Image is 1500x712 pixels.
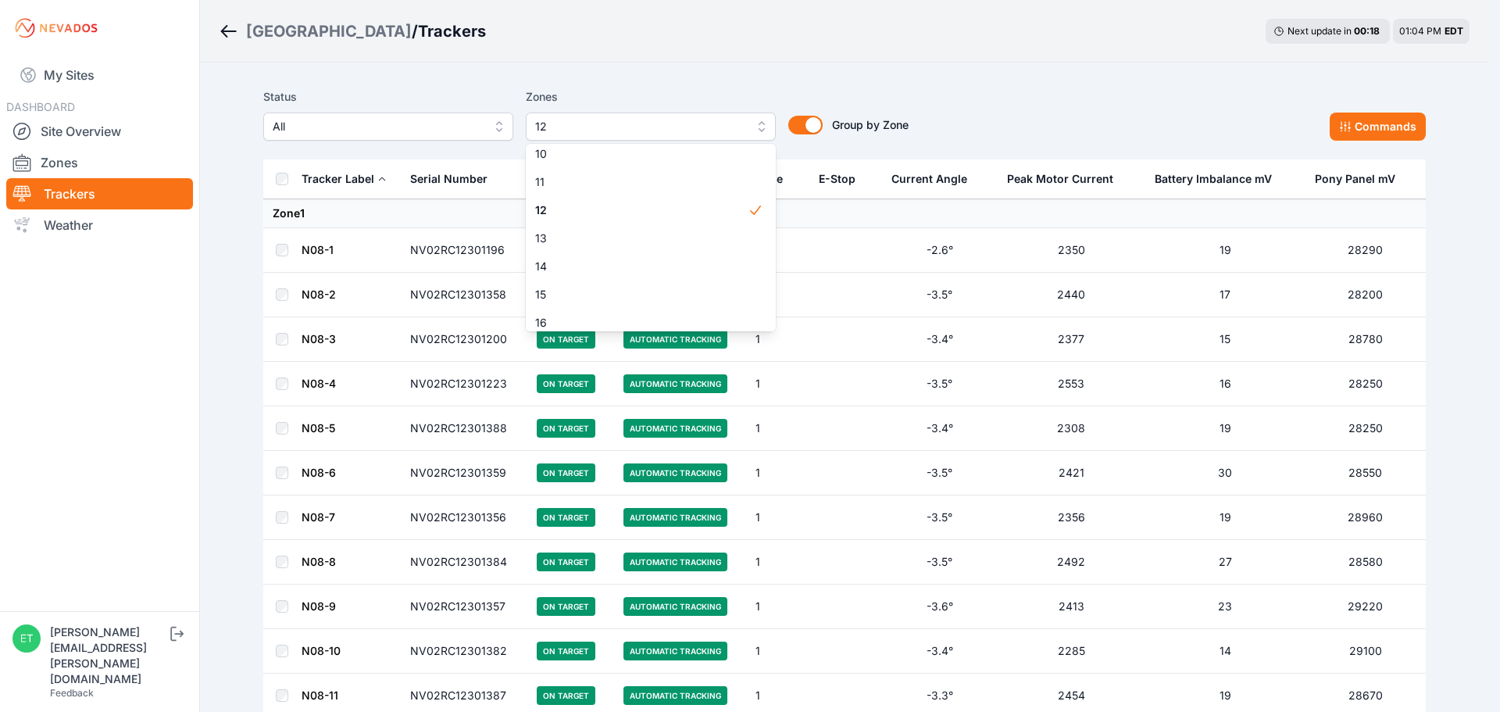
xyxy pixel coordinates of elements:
span: 15 [535,287,748,302]
button: 12 [526,113,776,141]
span: 12 [535,202,748,218]
span: 10 [535,146,748,162]
span: 12 [535,117,745,136]
span: 14 [535,259,748,274]
div: 12 [526,144,776,331]
span: 11 [535,174,748,190]
span: 13 [535,231,748,246]
span: 16 [535,315,748,331]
